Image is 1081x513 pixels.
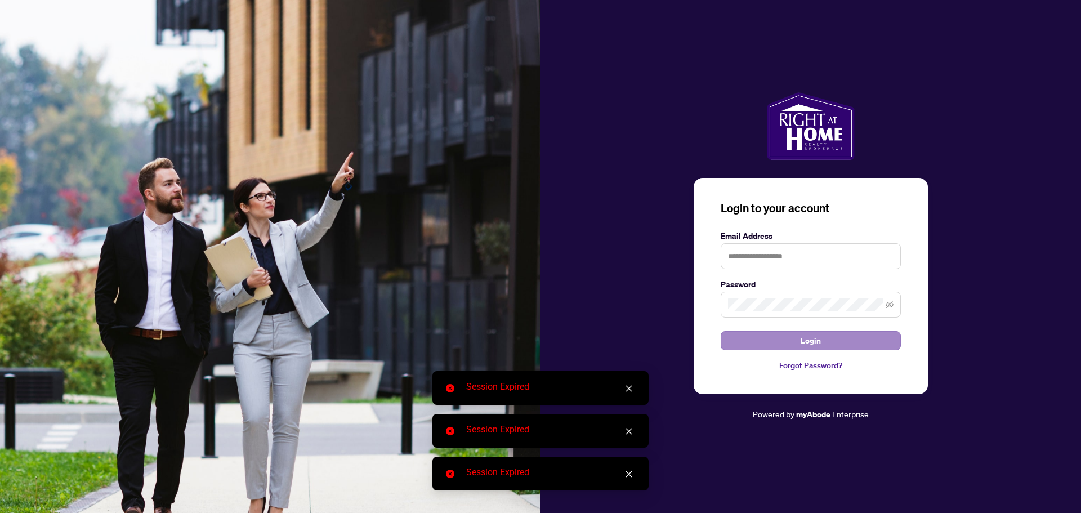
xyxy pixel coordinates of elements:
[767,92,854,160] img: ma-logo
[466,423,635,436] div: Session Expired
[721,200,901,216] h3: Login to your account
[446,470,454,478] span: close-circle
[446,384,454,392] span: close-circle
[625,470,633,478] span: close
[886,301,894,309] span: eye-invisible
[623,382,635,395] a: Close
[721,331,901,350] button: Login
[623,468,635,480] a: Close
[625,427,633,435] span: close
[623,425,635,438] a: Close
[721,230,901,242] label: Email Address
[446,427,454,435] span: close-circle
[796,408,830,421] a: myAbode
[625,385,633,392] span: close
[466,380,635,394] div: Session Expired
[801,332,821,350] span: Login
[721,359,901,372] a: Forgot Password?
[466,466,635,479] div: Session Expired
[832,409,869,419] span: Enterprise
[753,409,794,419] span: Powered by
[721,278,901,291] label: Password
